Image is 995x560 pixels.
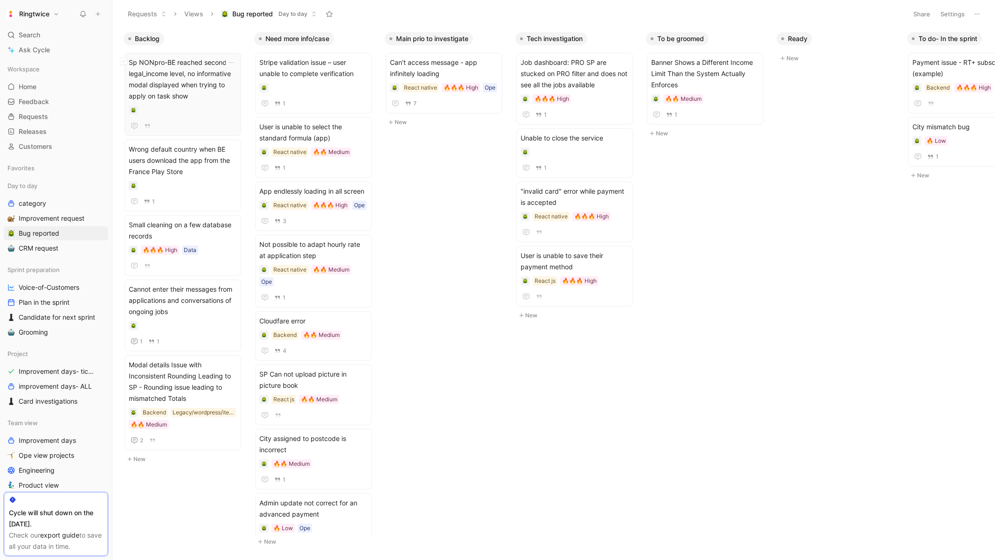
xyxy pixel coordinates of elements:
[19,82,36,91] span: Home
[516,128,633,178] a: Unable to close the service1
[259,57,368,79] span: Stripe validation issue – user unable to complete verification
[675,112,677,118] span: 1
[4,161,108,175] div: Favorites
[4,416,108,552] div: Team viewImprovement days🤸Ope view projectsEngineering🧞‍♂️Product view🔢Data view💌Market view🤸Ope ...
[6,228,17,239] button: 🪲
[521,147,530,157] div: 🪲
[255,493,372,554] a: Admin update not correct for an advanced payment🔥 LowOpe1
[273,265,306,274] div: React native
[914,138,920,144] img: 🪲
[404,83,437,92] div: React native
[912,136,922,146] div: 🪲
[173,408,234,417] div: Legacy/wordpress/iterable
[4,347,108,408] div: ProjectImprovement days- tickets readyimprovement days- ALL♟️Card investigations
[261,525,267,531] img: 🪲
[40,531,79,539] a: export guide
[129,144,237,177] span: Wrong default country when BE users download the app from the France Play Store
[19,397,77,406] span: Card investigations
[7,181,37,190] span: Day to day
[4,379,108,393] a: improvement days- ALL
[19,244,58,253] span: CRM request
[129,105,138,115] div: 🪲
[19,481,59,490] span: Product view
[7,314,15,321] img: ♟️
[19,283,79,292] span: Voice-of-Customers
[4,179,108,193] div: Day to day
[9,530,103,552] div: Check our to save all your data in time.
[184,245,196,255] div: Data
[261,461,267,467] img: 🪲
[773,28,904,69] div: ReadyNew
[912,83,922,92] div: 🪲
[6,480,17,491] button: 🧞‍♂️
[142,196,157,207] button: 1
[664,110,679,120] button: 1
[313,147,349,157] div: 🔥🔥 Medium
[522,278,528,284] img: 🪲
[396,34,468,43] span: Main prio to investigate
[4,310,108,324] a: ♟️Candidate for next sprint
[7,329,15,336] img: 🤖
[4,43,108,57] a: Ask Cycle
[259,201,269,210] div: 🪲
[522,96,528,102] img: 🪲
[936,7,969,21] button: Settings
[131,183,136,189] img: 🪲
[129,284,237,317] span: Cannot enter their messages from applications and conversations of ongoing jobs
[7,215,15,222] img: 🐌
[444,83,478,92] div: 🔥🔥🔥 High
[485,83,495,92] div: Ope
[221,10,229,18] img: 🪲
[534,110,549,120] button: 1
[129,336,145,347] button: 1
[261,277,272,287] div: Ope
[217,7,321,21] button: 🪲Bug reportedDay to day
[259,315,368,327] span: Cloudfare error
[385,32,473,45] button: Main prio to investigate
[255,182,372,231] a: App endlessly loading in all screenReact native🔥🔥🔥 HighOpe3
[392,85,397,91] img: 🪲
[4,478,108,492] a: 🧞‍♂️Product view
[534,163,549,173] button: 1
[4,179,108,255] div: Day to daycategory🐌Improvement request🪲Bug reported🤖CRM request
[4,263,108,339] div: Sprint preparationVoice-of-CustomersPlan in the sprint♟️Candidate for next sprint🤖Grooming
[273,330,297,340] div: Backend
[515,32,587,45] button: Tech investigation
[926,136,946,146] div: 🔥 Low
[272,163,287,173] button: 1
[283,165,285,171] span: 1
[936,154,939,160] span: 1
[129,181,138,190] div: 🪲
[522,149,528,155] img: 🪲
[19,127,47,136] span: Releases
[255,235,372,308] a: Not possible to adapt hourly rate at application stepReact native🔥🔥 MediumOpe1
[914,85,920,91] img: 🪲
[19,436,76,445] span: Improvement days
[647,53,764,125] a: Banner Shows a Different Income Limit Than the System Actually Enforces🔥🔥 Medium1
[283,218,286,224] span: 3
[6,312,17,323] button: ♟️
[381,28,512,133] div: Main prio to investigateNew
[777,53,900,64] button: New
[131,247,136,253] img: 🪲
[4,125,108,139] a: Releases
[19,298,70,307] span: Plan in the sprint
[4,80,108,94] a: Home
[4,325,108,339] a: 🤖Grooming
[313,201,348,210] div: 🔥🔥🔥 High
[4,394,108,408] a: ♟️Card investigations
[259,330,269,340] div: 🪲
[7,163,35,173] span: Favorites
[143,408,166,417] div: Backend
[7,265,60,274] span: Sprint preparation
[255,53,372,113] a: Stripe validation issue – user unable to complete verification1
[7,245,15,252] img: 🤖
[255,117,372,178] a: User is unable to select the standard formula (app)React native🔥🔥 Medium1
[651,94,661,104] div: 🪲
[261,332,267,338] img: 🪲
[19,10,49,18] h1: Ringtwice
[259,121,368,144] span: User is unable to select the standard formula (app)
[278,9,307,19] span: Day to day
[4,263,108,277] div: Sprint preparation
[512,28,642,326] div: Tech investigationNew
